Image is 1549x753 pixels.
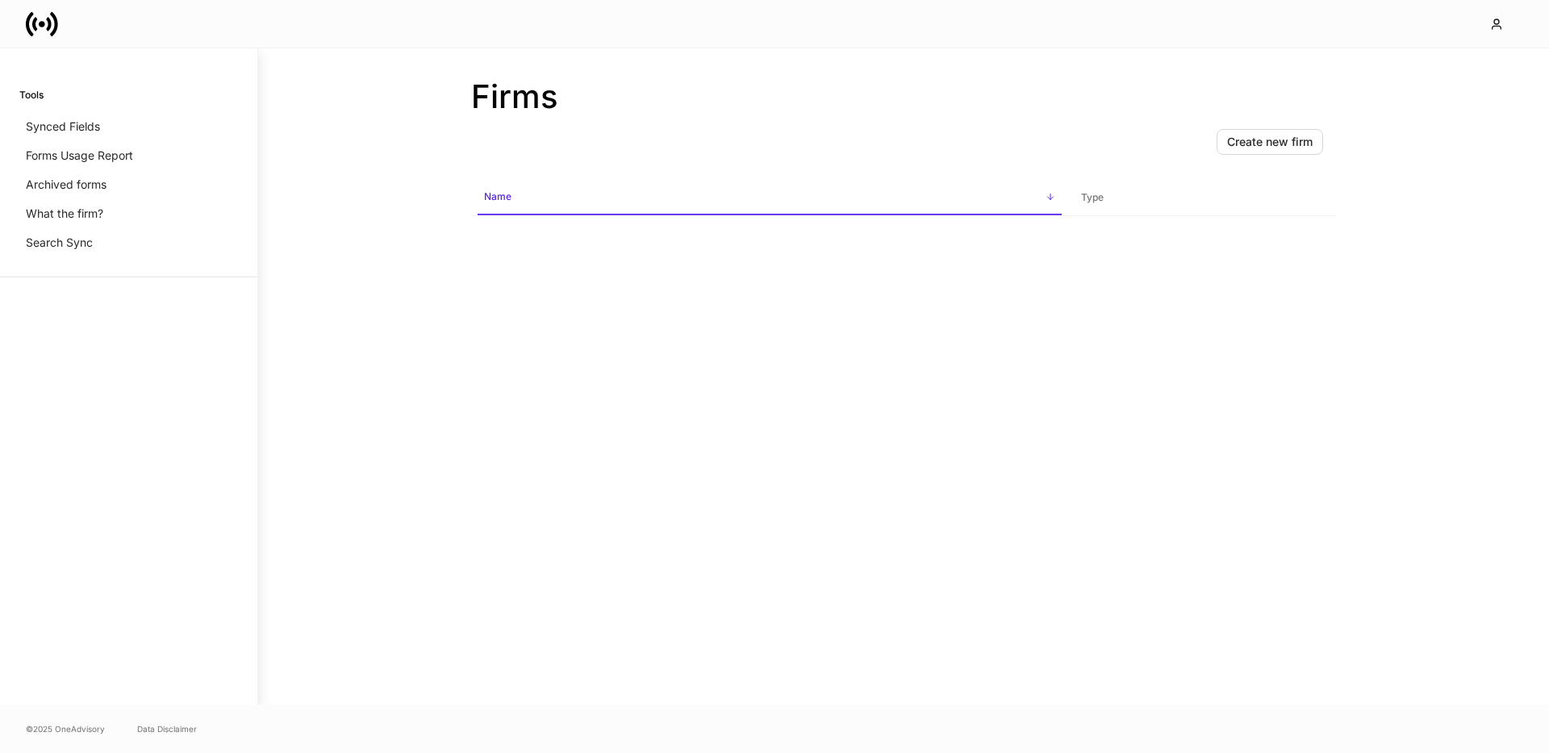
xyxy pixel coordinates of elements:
[26,235,93,251] p: Search Sync
[19,141,238,170] a: Forms Usage Report
[26,148,133,164] p: Forms Usage Report
[19,199,238,228] a: What the firm?
[1217,129,1323,155] button: Create new firm
[137,722,197,735] a: Data Disclaimer
[484,189,511,204] h6: Name
[478,181,1062,215] span: Name
[1227,136,1313,148] div: Create new firm
[19,112,238,141] a: Synced Fields
[26,119,100,135] p: Synced Fields
[26,177,106,193] p: Archived forms
[1075,181,1330,214] span: Type
[26,722,105,735] span: © 2025 OneAdvisory
[19,87,44,102] h6: Tools
[26,206,103,222] p: What the firm?
[1081,189,1104,205] h6: Type
[19,228,238,257] a: Search Sync
[19,170,238,199] a: Archived forms
[471,77,1336,116] h2: Firms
